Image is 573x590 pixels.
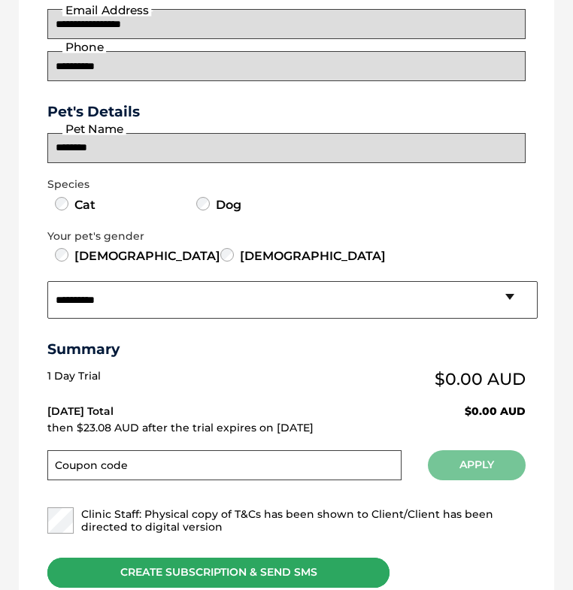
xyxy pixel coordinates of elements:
[47,341,526,359] h3: Summary
[47,178,526,191] legend: Species
[47,507,74,534] input: Clinic Staff: Physical copy of T&Cs has been shown to Client/Client has been directed to digital ...
[47,230,526,243] legend: Your pet's gender
[47,393,250,418] td: [DATE] Total
[41,104,532,121] h3: Pet's Details
[47,418,526,438] td: then $23.08 AUD after the trial expires on [DATE]
[62,5,151,16] label: Email Address
[47,558,390,588] div: CREATE SUBSCRIPTION & SEND SMS
[250,366,526,393] td: $0.00 AUD
[62,41,106,53] label: Phone
[55,460,128,470] label: Coupon code
[47,366,250,393] td: 1 Day Trial
[428,450,526,480] button: Apply
[47,508,526,534] label: Clinic Staff: Physical copy of T&Cs has been shown to Client/Client has been directed to digital ...
[250,393,526,418] td: $0.00 AUD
